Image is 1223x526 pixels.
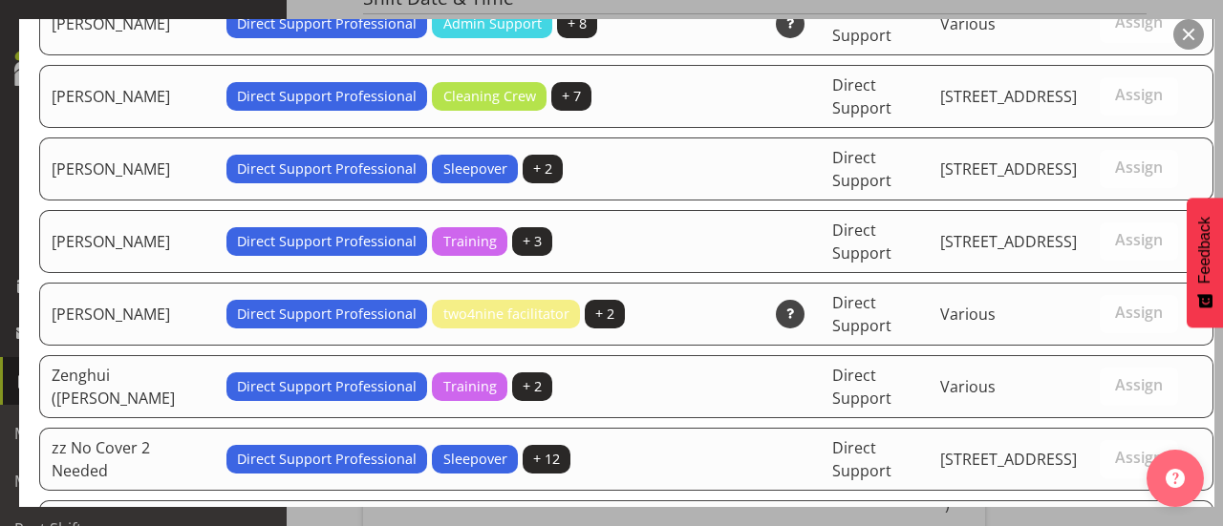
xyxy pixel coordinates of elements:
[443,158,507,179] span: Sleepover
[443,304,569,325] span: two4nine facilitator
[237,86,417,107] span: Direct Support Professional
[1166,469,1185,488] img: help-xxl-2.png
[237,231,417,252] span: Direct Support Professional
[533,158,552,179] span: + 2
[237,304,417,325] span: Direct Support Professional
[1115,303,1163,322] span: Assign
[940,158,1077,179] span: [STREET_ADDRESS]
[940,376,996,397] span: Various
[832,365,891,409] span: Direct Support
[39,428,215,491] td: zz No Cover 2 Needed
[940,86,1077,107] span: [STREET_ADDRESS]
[940,449,1077,470] span: [STREET_ADDRESS]
[1115,158,1163,177] span: Assign
[568,13,587,34] span: + 8
[39,355,215,418] td: Zenghui ([PERSON_NAME]
[1196,217,1213,284] span: Feedback
[523,231,542,252] span: + 3
[1115,375,1163,394] span: Assign
[1187,198,1223,327] button: Feedback - Show survey
[562,86,581,107] span: + 7
[832,220,891,263] span: Direct Support
[443,449,507,470] span: Sleepover
[237,13,417,34] span: Direct Support Professional
[1115,85,1163,104] span: Assign
[39,283,215,346] td: [PERSON_NAME]
[1115,230,1163,249] span: Assign
[832,437,891,481] span: Direct Support
[832,147,891,191] span: Direct Support
[523,376,542,397] span: + 2
[443,231,497,252] span: Training
[940,304,996,325] span: Various
[443,376,497,397] span: Training
[533,449,560,470] span: + 12
[39,65,215,128] td: [PERSON_NAME]
[39,210,215,273] td: [PERSON_NAME]
[443,86,536,107] span: Cleaning Crew
[595,304,614,325] span: + 2
[832,292,891,336] span: Direct Support
[237,376,417,397] span: Direct Support Professional
[1115,12,1163,32] span: Assign
[832,74,891,118] span: Direct Support
[39,137,215,200] td: [PERSON_NAME]
[237,158,417,179] span: Direct Support Professional
[940,13,996,34] span: Various
[443,13,542,34] span: Admin Support
[1115,448,1163,467] span: Assign
[832,2,891,46] span: Direct Support
[940,231,1077,252] span: [STREET_ADDRESS]
[237,449,417,470] span: Direct Support Professional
